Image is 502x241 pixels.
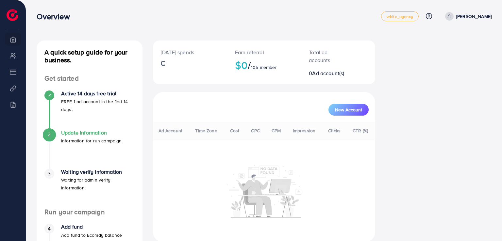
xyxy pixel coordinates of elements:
h2: 0 [309,70,349,76]
p: Information for run campaign. [61,137,123,145]
a: [PERSON_NAME] [443,12,492,21]
p: Waiting for admin verify information. [61,176,135,192]
h4: Waiting verify information [61,169,135,175]
p: FREE 1 ad account in the first 14 days. [61,98,135,113]
span: 4 [48,225,51,233]
span: 3 [48,170,51,177]
li: Active 14 days free trial [37,90,142,130]
h4: Active 14 days free trial [61,90,135,97]
span: New Account [335,107,362,112]
span: Ad account(s) [312,70,344,77]
span: 2 [48,131,51,138]
span: white_agency [387,14,413,19]
p: Total ad accounts [309,48,349,64]
span: / [248,57,251,72]
p: Earn referral [235,48,293,56]
h4: Get started [37,74,142,83]
button: New Account [328,104,369,116]
p: [PERSON_NAME] [456,12,492,20]
li: Waiting verify information [37,169,142,208]
h3: Overview [37,12,75,21]
h4: A quick setup guide for your business. [37,48,142,64]
h4: Run your campaign [37,208,142,216]
h4: Add fund [61,224,122,230]
li: Update Information [37,130,142,169]
a: white_agency [381,11,419,21]
img: logo [7,9,18,21]
h2: $0 [235,59,293,71]
p: Add fund to Ecomdy balance [61,231,122,239]
h4: Update Information [61,130,123,136]
span: 105 member [251,64,277,71]
p: [DATE] spends [161,48,219,56]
